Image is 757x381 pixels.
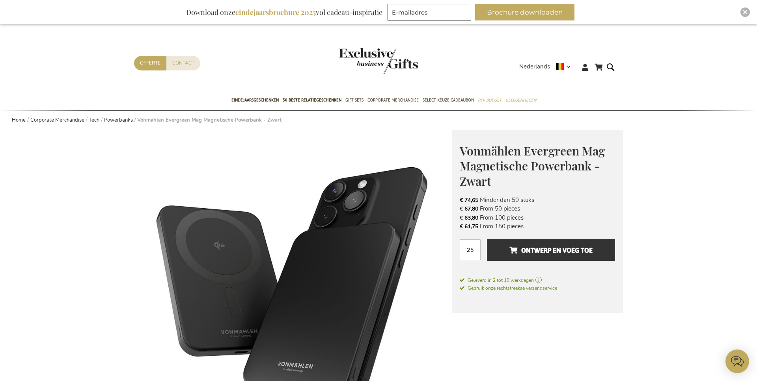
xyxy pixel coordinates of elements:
li: From 100 pieces [460,213,615,222]
span: Ontwerp en voeg toe [509,244,593,257]
button: Brochure downloaden [475,4,574,20]
span: Gelegenheden [505,96,536,104]
div: Close [740,7,750,17]
span: Gebruik onze rechtstreekse verzendservice [460,285,557,291]
span: Vonmählen Evergreen Mag Magnetische Powerbank - Zwart [460,143,605,189]
li: Minder dan 50 stuks [460,196,615,204]
span: Nederlands [519,62,550,71]
a: Geleverd in 2 tot 10 werkdagen [460,277,615,284]
form: marketing offers and promotions [388,4,474,23]
a: Home [12,117,26,124]
a: Powerbanks [104,117,133,124]
span: Select Keuze Cadeaubon [423,96,474,104]
button: Ontwerp en voeg toe [487,239,615,261]
span: € 63,80 [460,214,478,222]
span: Corporate Merchandise [367,96,419,104]
div: Nederlands [519,62,576,71]
span: € 74,65 [460,196,478,204]
span: 50 beste relatiegeschenken [283,96,341,104]
div: Download onze vol cadeau-inspiratie [183,4,386,20]
a: Contact [166,56,200,70]
span: Eindejaarsgeschenken [231,96,279,104]
input: Aantal [460,239,481,260]
img: Close [743,10,748,15]
span: € 67,80 [460,205,478,213]
img: Exclusive Business gifts logo [339,48,418,74]
a: Gebruik onze rechtstreekse verzendservice [460,284,557,292]
b: eindejaarsbrochure 2025 [235,7,316,17]
a: store logo [339,48,378,74]
iframe: belco-activator-frame [725,350,749,373]
li: From 150 pieces [460,222,615,231]
span: Per Budget [478,96,502,104]
li: From 50 pieces [460,204,615,213]
strong: Vonmählen Evergreen Mag Magnetische Powerbank - Zwart [137,117,282,124]
span: € 61,75 [460,223,478,230]
input: E-mailadres [388,4,471,20]
a: Tech [89,117,99,124]
a: Corporate Merchandise [30,117,84,124]
span: Gift Sets [345,96,364,104]
a: Offerte [134,56,166,70]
